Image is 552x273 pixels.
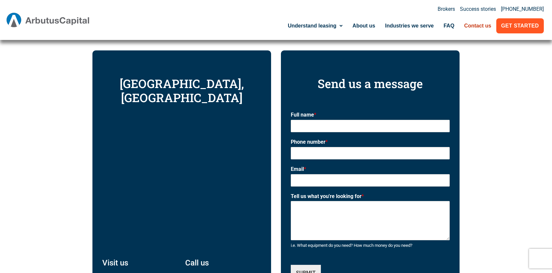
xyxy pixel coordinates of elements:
a: About us [347,18,380,33]
a: FAQ [439,18,459,33]
label: Phone number [291,139,450,146]
a: Contact us [459,18,496,33]
a: Understand leasing [283,18,347,33]
a: Get Started [496,18,544,33]
label: Tell us what you're looking for [291,193,450,200]
a: [PHONE_NUMBER] [501,7,544,12]
a: Success stories [460,7,496,12]
h3: Send us a message [291,77,450,91]
a: Industries we serve [380,18,439,33]
iframe: Suite 1530, 355 Burrard St, Vancouver [102,115,261,249]
div: i.e. What equipment do you need? How much money do you need? [291,243,450,248]
a: Brokers [438,7,455,12]
h4: Visit us [102,259,179,267]
label: Full name [291,112,450,118]
h3: [GEOGRAPHIC_DATA], [GEOGRAPHIC_DATA] [102,77,261,105]
h4: Call us [185,259,262,267]
label: Email [291,166,450,173]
